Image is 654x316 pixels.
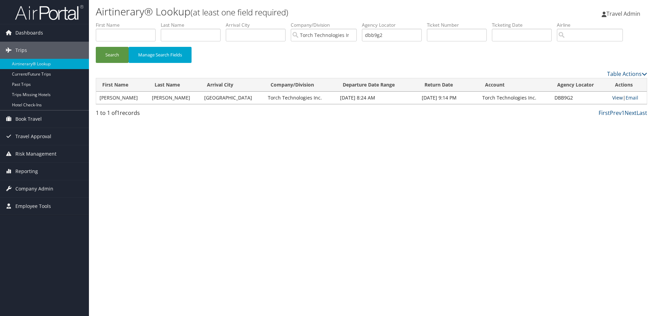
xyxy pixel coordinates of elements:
[551,92,609,104] td: DBB9G2
[191,6,288,18] small: (at least one field required)
[15,110,42,128] span: Book Travel
[609,78,647,92] th: Actions
[15,4,83,21] img: airportal-logo.png
[201,92,264,104] td: [GEOGRAPHIC_DATA]
[637,109,647,117] a: Last
[148,92,201,104] td: [PERSON_NAME]
[551,78,609,92] th: Agency Locator: activate to sort column ascending
[161,22,226,28] label: Last Name
[96,78,148,92] th: First Name: activate to sort column ascending
[15,145,56,162] span: Risk Management
[622,109,625,117] a: 1
[362,22,427,28] label: Agency Locator
[264,92,337,104] td: Torch Technologies Inc.
[226,22,291,28] label: Arrival City
[201,78,264,92] th: Arrival City: activate to sort column ascending
[427,22,492,28] label: Ticket Number
[612,94,623,101] a: View
[96,92,148,104] td: [PERSON_NAME]
[96,4,463,19] h1: Airtinerary® Lookup
[607,70,647,78] a: Table Actions
[626,94,638,101] a: Email
[15,24,43,41] span: Dashboards
[610,109,622,117] a: Prev
[96,109,226,120] div: 1 to 1 of records
[15,180,53,197] span: Company Admin
[602,3,647,24] a: Travel Admin
[117,109,120,117] span: 1
[479,92,551,104] td: Torch Technologies Inc.
[606,10,640,17] span: Travel Admin
[148,78,201,92] th: Last Name: activate to sort column ascending
[599,109,610,117] a: First
[15,198,51,215] span: Employee Tools
[492,22,557,28] label: Ticketing Date
[96,22,161,28] label: First Name
[15,128,51,145] span: Travel Approval
[15,163,38,180] span: Reporting
[418,92,479,104] td: [DATE] 9:14 PM
[609,92,647,104] td: |
[129,47,192,63] button: Manage Search Fields
[96,47,129,63] button: Search
[418,78,479,92] th: Return Date: activate to sort column ascending
[557,22,628,28] label: Airline
[479,78,551,92] th: Account: activate to sort column ascending
[337,92,418,104] td: [DATE] 8:24 AM
[264,78,337,92] th: Company/Division
[625,109,637,117] a: Next
[291,22,362,28] label: Company/Division
[15,42,27,59] span: Trips
[337,78,418,92] th: Departure Date Range: activate to sort column ascending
